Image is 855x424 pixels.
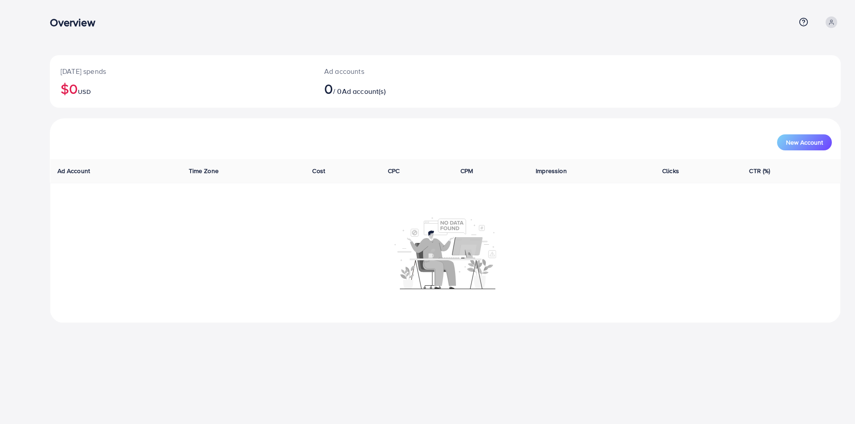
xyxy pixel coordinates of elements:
span: Time Zone [189,166,219,175]
span: CPC [388,166,399,175]
span: Ad Account [57,166,90,175]
span: USD [78,87,90,96]
span: 0 [324,78,333,99]
img: No account [395,216,496,289]
span: Clicks [662,166,679,175]
span: New Account [786,139,823,145]
span: CTR (%) [749,166,770,175]
span: Cost [312,166,325,175]
p: Ad accounts [324,66,501,77]
h2: $0 [61,80,303,97]
span: Impression [536,166,567,175]
h2: / 0 [324,80,501,97]
span: CPM [460,166,473,175]
p: [DATE] spends [61,66,303,77]
h3: Overview [50,16,102,29]
button: New Account [777,134,832,150]
span: Ad account(s) [342,86,386,96]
